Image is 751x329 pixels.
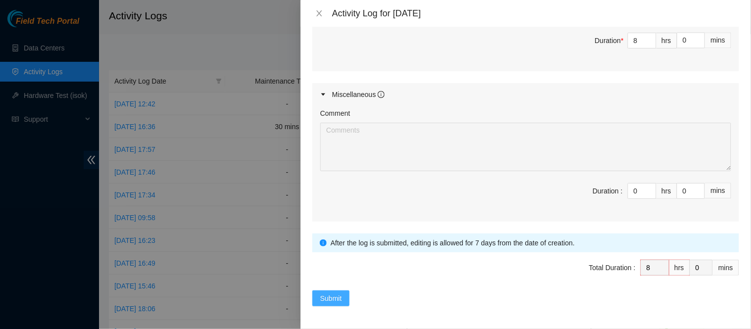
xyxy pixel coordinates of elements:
div: mins [705,183,731,199]
span: info-circle [378,91,385,98]
div: hrs [656,183,677,199]
div: Duration : [593,186,623,196]
div: hrs [656,33,677,48]
span: info-circle [320,239,327,246]
div: Miscellaneous [332,89,385,100]
span: close [315,9,323,17]
div: After the log is submitted, editing is allowed for 7 days from the date of creation. [331,237,732,248]
div: hrs [669,260,690,276]
div: mins [705,33,731,48]
div: Miscellaneous info-circle [312,83,739,106]
button: Submit [312,290,350,306]
div: Total Duration : [589,262,636,273]
div: Activity Log for [DATE] [332,8,739,19]
div: Duration [595,35,624,46]
span: Submit [320,293,342,304]
button: Close [312,9,326,18]
span: caret-right [320,92,326,97]
textarea: Comment [320,123,731,171]
div: mins [713,260,739,276]
label: Comment [320,108,350,119]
